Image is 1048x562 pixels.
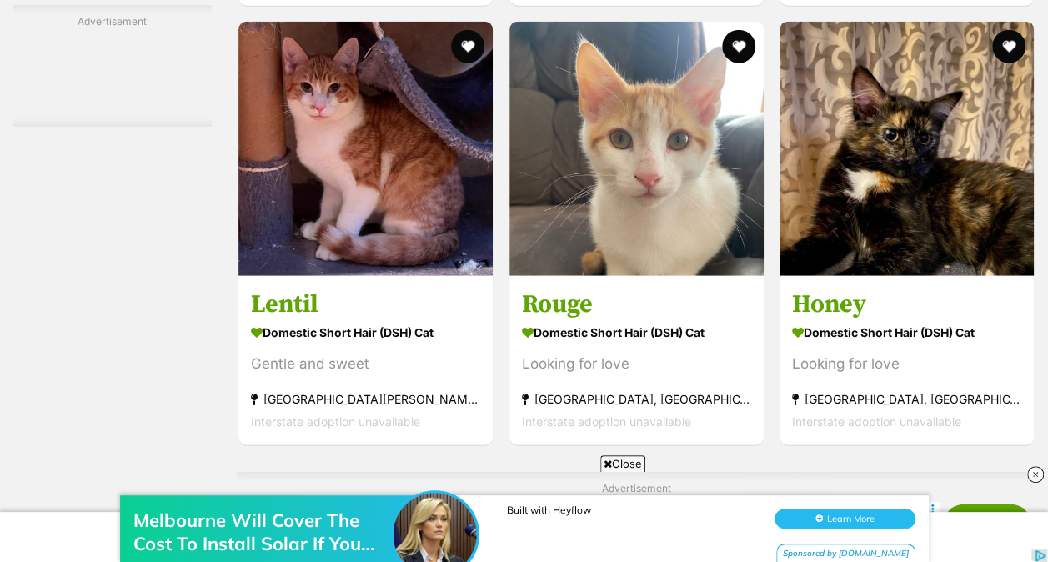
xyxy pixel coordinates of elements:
a: Honey Domestic Short Hair (DSH) Cat Looking for love [GEOGRAPHIC_DATA], [GEOGRAPHIC_DATA] Interst... [780,276,1034,445]
span: Interstate adoption unavailable [792,414,961,429]
strong: Domestic Short Hair (DSH) Cat [522,320,751,344]
h3: Honey [792,289,1021,320]
div: Sponsored by [DOMAIN_NAME] [776,82,915,103]
img: Rouge - Domestic Short Hair (DSH) Cat [509,22,764,276]
span: Close [600,455,645,472]
strong: Domestic Short Hair (DSH) Cat [251,320,480,344]
img: Melbourne Will Cover The Cost To Install Solar If You Live In These Postcodes [394,31,477,114]
strong: [GEOGRAPHIC_DATA], [GEOGRAPHIC_DATA] [792,388,1021,410]
strong: [GEOGRAPHIC_DATA], [GEOGRAPHIC_DATA] [522,388,751,410]
strong: Domestic Short Hair (DSH) Cat [792,320,1021,344]
div: Looking for love [792,353,1021,375]
div: Built with Heyflow [507,42,757,54]
span: Interstate adoption unavailable [251,414,420,429]
div: Melbourne Will Cover The Cost To Install Solar If You Live In These Postcodes [133,47,400,93]
div: Advertisement [13,4,212,126]
button: favourite [992,30,1025,63]
img: Lentil - Domestic Short Hair (DSH) Cat [238,22,493,276]
div: Looking for love [522,353,751,375]
h3: Lentil [251,289,480,320]
span: Interstate adoption unavailable [522,414,691,429]
a: Rouge Domestic Short Hair (DSH) Cat Looking for love [GEOGRAPHIC_DATA], [GEOGRAPHIC_DATA] Interst... [509,276,764,445]
img: close_rtb.svg [1027,466,1044,483]
img: Honey - Domestic Short Hair (DSH) Cat [780,22,1034,276]
button: favourite [722,30,755,63]
div: Gentle and sweet [251,353,480,375]
button: Learn More [775,47,915,67]
a: Lentil Domestic Short Hair (DSH) Cat Gentle and sweet [GEOGRAPHIC_DATA][PERSON_NAME][GEOGRAPHIC_D... [238,276,493,445]
button: favourite [452,30,485,63]
h3: Rouge [522,289,751,320]
strong: [GEOGRAPHIC_DATA][PERSON_NAME][GEOGRAPHIC_DATA] [251,388,480,410]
